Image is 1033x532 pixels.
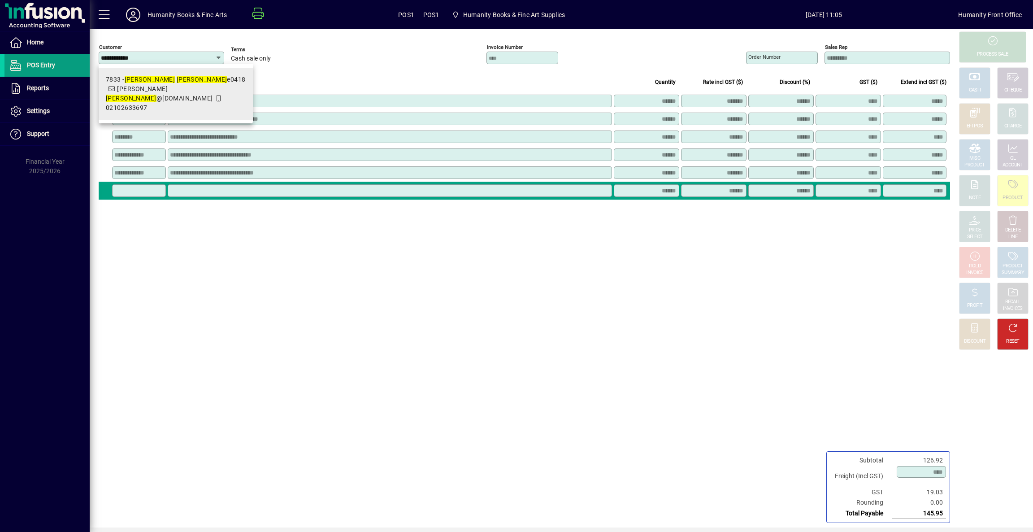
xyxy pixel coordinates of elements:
div: LINE [1008,234,1017,240]
div: ACCOUNT [1003,162,1023,169]
td: 145.95 [892,508,946,519]
div: CHEQUE [1004,87,1021,94]
td: 0.00 [892,497,946,508]
td: Total Payable [830,508,892,519]
span: Humanity Books & Fine Art Supplies [463,8,565,22]
a: Home [4,31,90,54]
div: RECALL [1005,299,1021,305]
span: Humanity Books & Fine Art Supplies [448,7,569,23]
div: INVOICES [1003,305,1022,312]
span: Extend incl GST ($) [901,77,946,87]
span: Terms [231,47,285,52]
div: 7833 - e0418 [106,75,246,84]
div: HOLD [969,263,981,270]
div: MISC [969,155,980,162]
td: GST [830,487,892,497]
div: INVOICE [966,270,983,276]
span: Settings [27,107,50,114]
div: SUMMARY [1002,270,1024,276]
span: Discount (%) [780,77,810,87]
div: PRODUCT [964,162,985,169]
em: [PERSON_NAME] [106,95,156,102]
mat-label: Sales rep [825,44,847,50]
a: Settings [4,100,90,122]
div: Humanity Books & Fine Arts [148,8,227,22]
div: PRODUCT [1003,263,1023,270]
td: 19.03 [892,487,946,497]
div: DELETE [1005,227,1020,234]
div: CASH [969,87,981,94]
div: RESET [1006,338,1020,345]
span: Reports [27,84,49,92]
button: Profile [119,7,148,23]
div: Humanity Front Office [958,8,1022,22]
div: PRODUCT [1003,195,1023,201]
em: [PERSON_NAME] [177,76,227,83]
div: PROFIT [967,302,982,309]
div: DISCOUNT [964,338,985,345]
td: 126.92 [892,455,946,466]
span: Quantity [655,77,676,87]
mat-label: Order number [748,54,781,60]
a: Reports [4,77,90,100]
span: [DATE] 11:05 [689,8,958,22]
div: NOTE [969,195,981,201]
div: PROCESS SALE [977,51,1008,58]
span: 02102633697 [106,104,148,111]
span: Cash sale only [231,55,271,62]
td: Rounding [830,497,892,508]
span: POS1 [398,8,414,22]
mat-option: 7833 - AIMEE OLIVER e0418 [99,68,253,120]
td: Subtotal [830,455,892,466]
a: Support [4,123,90,145]
div: GL [1010,155,1016,162]
span: Home [27,39,43,46]
div: PRICE [969,227,981,234]
td: Freight (Incl GST) [830,466,892,487]
span: Rate incl GST ($) [703,77,743,87]
div: SELECT [967,234,983,240]
mat-label: Customer [99,44,122,50]
span: GST ($) [859,77,877,87]
div: EFTPOS [967,123,983,130]
span: Support [27,130,49,137]
span: POS1 [423,8,439,22]
span: POS Entry [27,61,55,69]
div: CHARGE [1004,123,1022,130]
mat-label: Invoice number [487,44,523,50]
em: [PERSON_NAME] [125,76,175,83]
span: [PERSON_NAME] @[DOMAIN_NAME] [106,85,213,102]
